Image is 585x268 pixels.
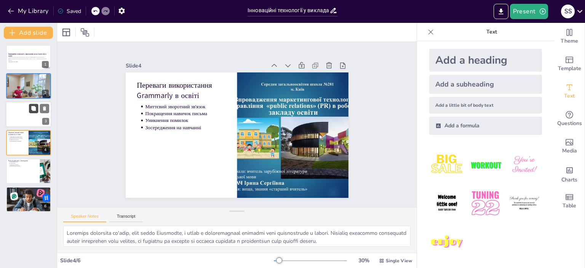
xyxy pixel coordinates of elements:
[144,60,235,99] p: Переваги використання Grammarly в освіті
[139,40,278,76] div: Slide 4
[563,202,576,210] span: Table
[6,5,52,17] button: My Library
[10,138,26,139] p: Покращення навичок письма
[42,203,49,210] div: 6
[10,165,37,167] p: Ефективне викладання
[149,91,229,115] p: Покращення навичок письма
[554,160,585,188] div: Add charts and graphs
[6,45,51,70] div: 1
[554,133,585,160] div: Add images, graphics, shapes or video
[80,28,90,37] span: Position
[561,37,578,45] span: Theme
[494,4,508,19] button: Export to PowerPoint
[429,75,542,94] div: Add a subheading
[8,61,49,63] p: Generated with [URL]
[248,5,329,16] input: Insert title
[561,176,577,184] span: Charts
[10,164,37,165] p: Виявлення помилок
[6,73,51,98] div: 2
[429,225,465,260] img: 7.jpeg
[554,188,585,215] div: Add a table
[42,90,49,96] div: 2
[6,130,51,155] div: 4
[561,4,575,19] button: s s
[58,8,81,15] div: Saved
[10,161,37,162] p: Оцінювання робіт
[554,105,585,133] div: Get real-time input from your audience
[437,23,547,41] p: Text
[468,147,503,183] img: 2.jpeg
[8,159,38,162] p: Роль Grammarly у викладанні
[429,97,542,114] div: Add a little bit of body text
[42,118,49,125] div: 3
[564,92,575,100] span: Text
[42,175,49,181] div: 5
[40,104,49,113] button: Delete Slide
[63,214,106,222] button: Speaker Notes
[507,186,542,221] img: 6.jpeg
[510,4,548,19] button: Present
[63,226,411,247] textarea: Loremips dolorsita co'adip, elit seddo Eiusmodte, i utlab e doloremagnaal enimadmi veni quisnostr...
[554,50,585,78] div: Add ready made slides
[146,105,226,128] p: Зосередження на навчанні
[8,53,46,57] strong: Інноваційні технології у викладанні: роль Grammarly в освіті
[10,139,26,141] p: Уникнення помилок
[355,257,373,264] div: 30 %
[554,23,585,50] div: Change the overall theme
[8,57,49,61] p: У цій презентації розглядається вплив технології Grammarly на процес навчання, її функції, перева...
[10,140,26,142] p: Зосередження на навчанні
[429,49,542,72] div: Add a heading
[10,136,26,138] p: Миттєвий зворотний зв'язок
[29,104,38,113] button: Duplicate Slide
[561,5,575,18] div: s s
[6,101,51,127] div: 3
[554,78,585,105] div: Add text boxes
[562,147,577,155] span: Media
[386,258,412,264] span: Single View
[429,147,465,183] img: 1.jpeg
[557,119,582,128] span: Questions
[42,61,49,68] div: 1
[6,159,51,184] div: 5
[429,186,465,221] img: 4.jpeg
[42,146,49,153] div: 4
[60,26,72,39] div: Layout
[4,27,53,39] button: Add slide
[109,214,143,222] button: Transcript
[60,257,274,264] div: Slide 4 / 6
[6,187,51,212] div: 6
[150,84,230,108] p: Миттєвий зворотний зв'язок
[429,117,542,135] div: Add a formula
[507,147,542,183] img: 3.jpeg
[147,98,228,122] p: Уникнення помилок
[558,64,581,73] span: Template
[8,132,26,136] p: Переваги використання Grammarly в освіті
[468,186,503,221] img: 5.jpeg
[10,162,37,164] p: Аналіз робіт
